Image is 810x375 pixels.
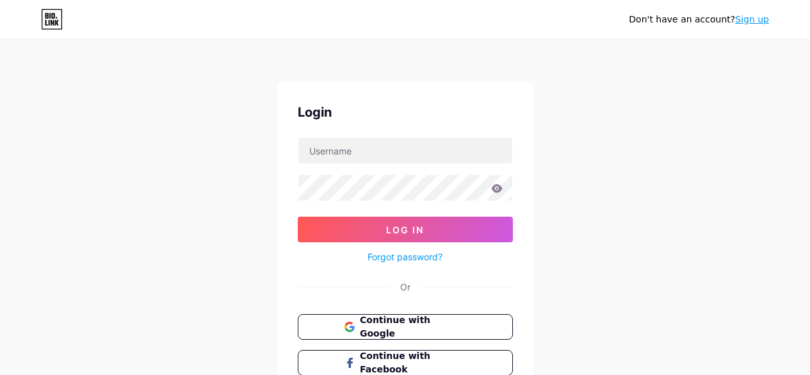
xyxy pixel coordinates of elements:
a: Forgot password? [368,250,442,263]
a: Sign up [735,14,769,24]
button: Log In [298,217,513,242]
div: Or [400,280,410,294]
button: Continue with Google [298,314,513,340]
span: Continue with Google [360,313,466,340]
input: Username [298,138,512,163]
span: Log In [386,224,424,235]
div: Login [298,103,513,122]
div: Don't have an account? [629,13,769,26]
